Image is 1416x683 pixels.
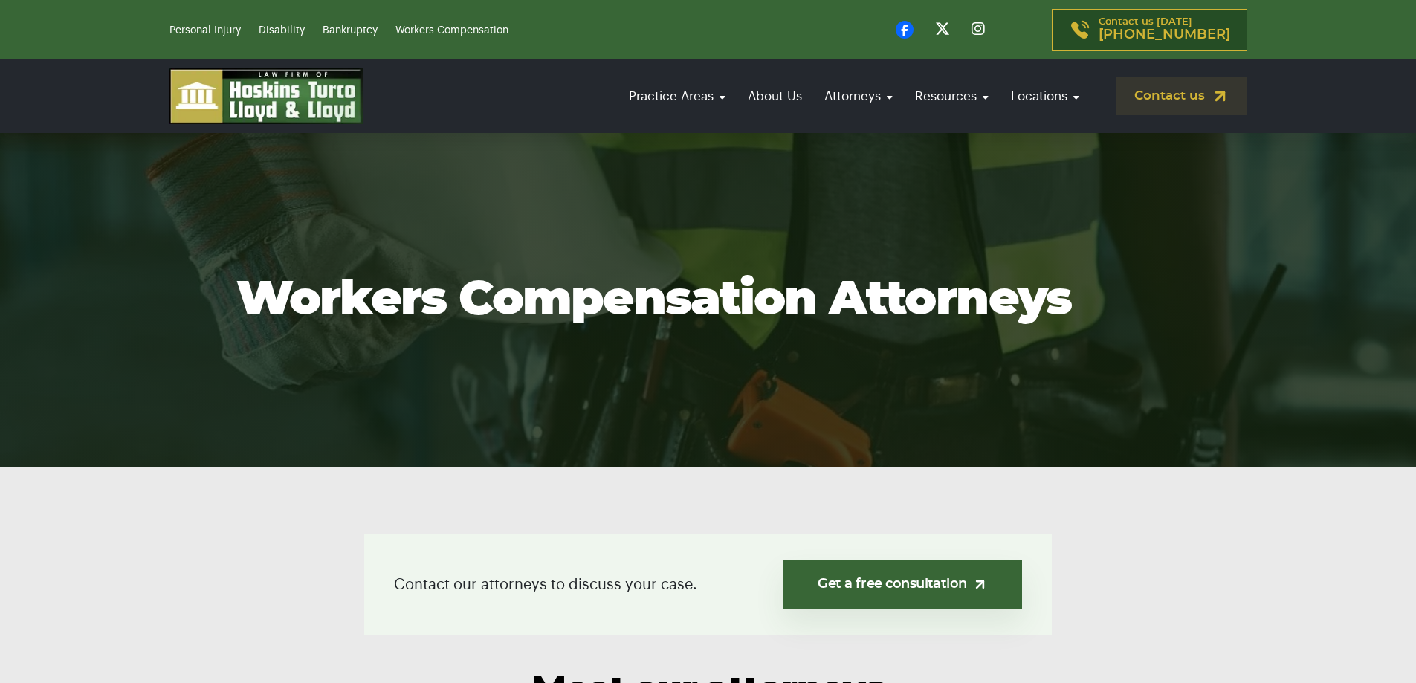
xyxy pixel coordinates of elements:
[1116,77,1247,115] a: Contact us
[817,75,900,117] a: Attorneys
[364,534,1052,635] div: Contact our attorneys to discuss your case.
[169,25,241,36] a: Personal Injury
[395,25,508,36] a: Workers Compensation
[236,274,1180,326] h1: Workers Compensation Attorneys
[259,25,305,36] a: Disability
[972,577,988,592] img: arrow-up-right-light.svg
[783,560,1022,609] a: Get a free consultation
[740,75,809,117] a: About Us
[169,68,363,124] img: logo
[1099,27,1230,42] span: [PHONE_NUMBER]
[1099,17,1230,42] p: Contact us [DATE]
[1052,9,1247,51] a: Contact us [DATE][PHONE_NUMBER]
[621,75,733,117] a: Practice Areas
[908,75,996,117] a: Resources
[323,25,378,36] a: Bankruptcy
[1003,75,1087,117] a: Locations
